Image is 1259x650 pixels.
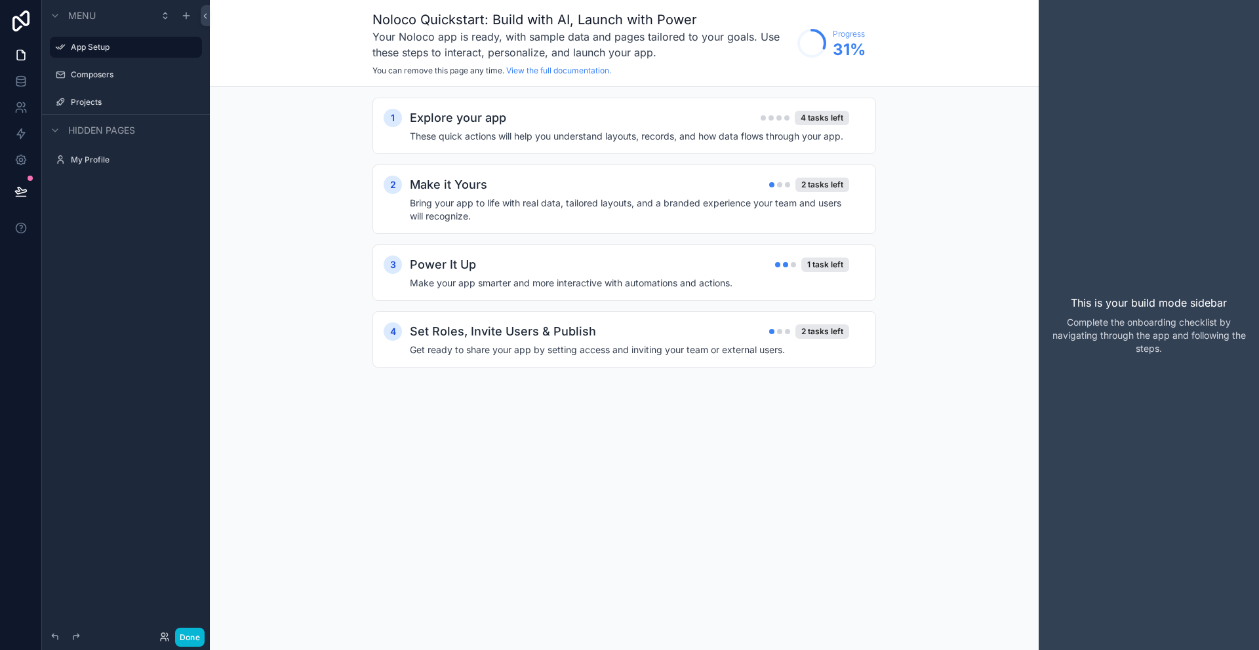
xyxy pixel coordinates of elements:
label: App Setup [71,42,194,52]
label: Composers [71,69,199,80]
a: View the full documentation. [506,66,611,75]
h1: Noloco Quickstart: Build with AI, Launch with Power [372,10,791,29]
p: Complete the onboarding checklist by navigating through the app and following the steps. [1049,316,1249,355]
label: Projects [71,97,199,107]
button: Done [175,628,205,647]
p: This is your build mode sidebar [1071,295,1227,311]
span: 31 % [833,39,866,60]
span: Progress [833,29,866,39]
label: My Profile [71,155,199,165]
span: You can remove this page any time. [372,66,504,75]
span: Hidden pages [68,124,135,137]
h3: Your Noloco app is ready, with sample data and pages tailored to your goals. Use these steps to i... [372,29,791,60]
span: Menu [68,9,96,22]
